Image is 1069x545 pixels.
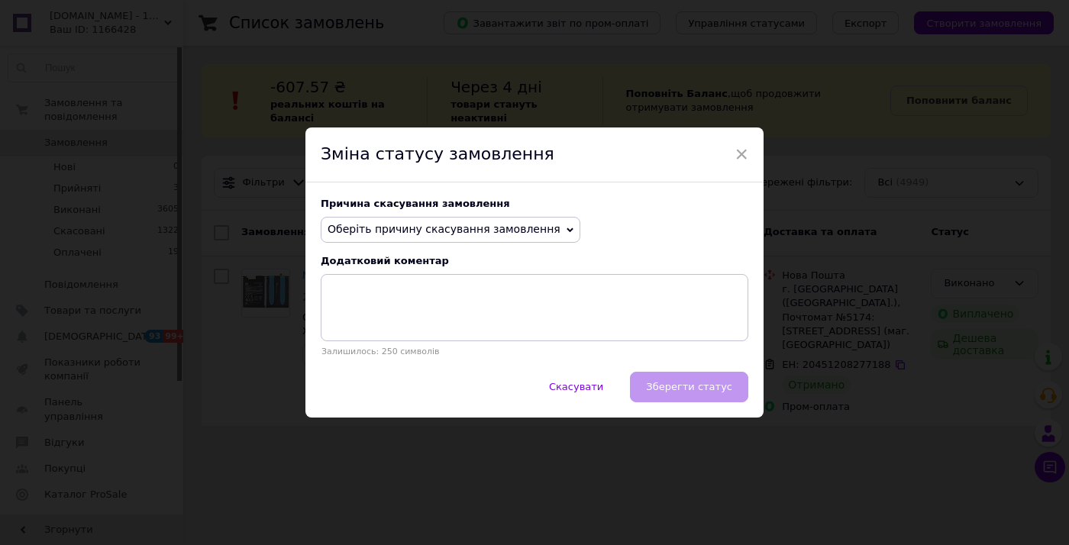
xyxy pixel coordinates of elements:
[533,372,619,402] button: Скасувати
[321,347,748,356] p: Залишилось: 250 символів
[305,127,764,182] div: Зміна статусу замовлення
[321,255,748,266] div: Додатковий коментар
[321,198,748,209] div: Причина скасування замовлення
[549,381,603,392] span: Скасувати
[735,141,748,167] span: ×
[328,223,560,235] span: Оберіть причину скасування замовлення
